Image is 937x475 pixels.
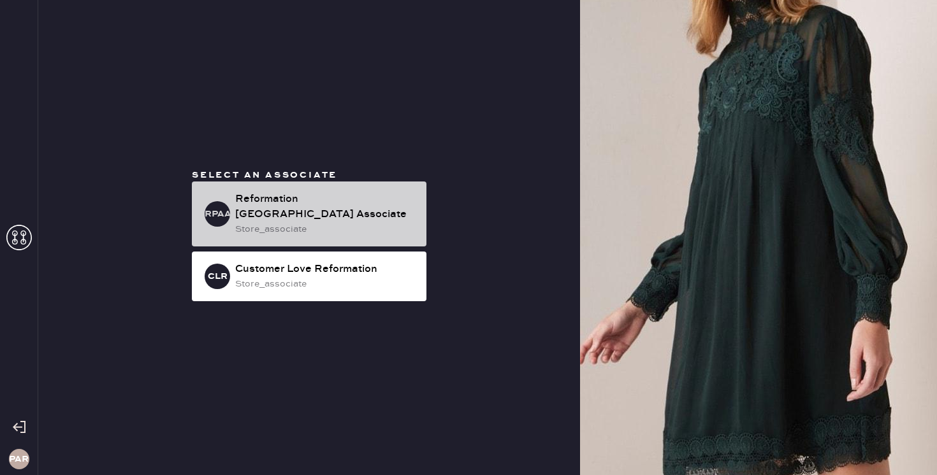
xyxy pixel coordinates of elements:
[192,169,337,181] span: Select an associate
[205,209,230,218] h3: RPAA
[235,277,416,291] div: store_associate
[9,455,29,464] h3: PAR
[235,222,416,236] div: store_associate
[235,192,416,222] div: Reformation [GEOGRAPHIC_DATA] Associate
[235,262,416,277] div: Customer Love Reformation
[208,272,228,281] h3: CLR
